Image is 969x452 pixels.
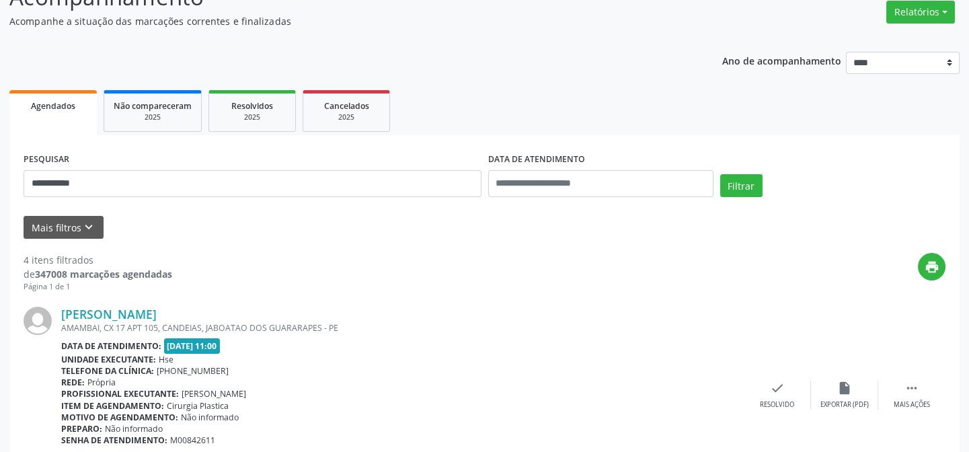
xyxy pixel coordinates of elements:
span: Cirurgia Plastica [167,400,229,412]
i: insert_drive_file [837,381,852,396]
i: print [925,260,939,274]
label: PESQUISAR [24,149,69,170]
span: Própria [87,377,116,388]
b: Motivo de agendamento: [61,412,178,423]
button: Mais filtroskeyboard_arrow_down [24,216,104,239]
b: Item de agendamento: [61,400,164,412]
b: Rede: [61,377,85,388]
div: 2025 [114,112,192,122]
div: Página 1 de 1 [24,281,172,293]
span: Não informado [181,412,239,423]
b: Data de atendimento: [61,340,161,352]
a: [PERSON_NAME] [61,307,157,322]
div: 2025 [219,112,286,122]
p: Acompanhe a situação das marcações correntes e finalizadas [9,14,674,28]
p: Ano de acompanhamento [722,52,841,69]
b: Unidade executante: [61,354,156,365]
span: [DATE] 11:00 [164,338,221,354]
b: Senha de atendimento: [61,435,167,446]
i: keyboard_arrow_down [81,220,96,235]
div: 4 itens filtrados [24,253,172,267]
span: [PERSON_NAME] [182,388,246,400]
label: DATA DE ATENDIMENTO [488,149,585,170]
button: print [918,253,945,280]
div: Exportar (PDF) [820,400,869,410]
strong: 347008 marcações agendadas [35,268,172,280]
span: M00842611 [170,435,215,446]
span: Resolvidos [231,100,273,112]
b: Preparo: [61,423,102,435]
span: [PHONE_NUMBER] [157,365,229,377]
div: AMAMBAI, CX 17 APT 105, CANDEIAS, JABOATAO DOS GUARARAPES - PE [61,322,744,334]
span: Agendados [31,100,75,112]
i:  [904,381,919,396]
div: de [24,267,172,281]
b: Profissional executante: [61,388,179,400]
div: 2025 [313,112,380,122]
div: Resolvido [760,400,794,410]
div: Mais ações [894,400,930,410]
span: Cancelados [324,100,369,112]
img: img [24,307,52,335]
span: Não informado [105,423,163,435]
b: Telefone da clínica: [61,365,154,377]
span: Não compareceram [114,100,192,112]
i: check [770,381,785,396]
span: Hse [159,354,173,365]
button: Filtrar [720,174,763,197]
button: Relatórios [886,1,955,24]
